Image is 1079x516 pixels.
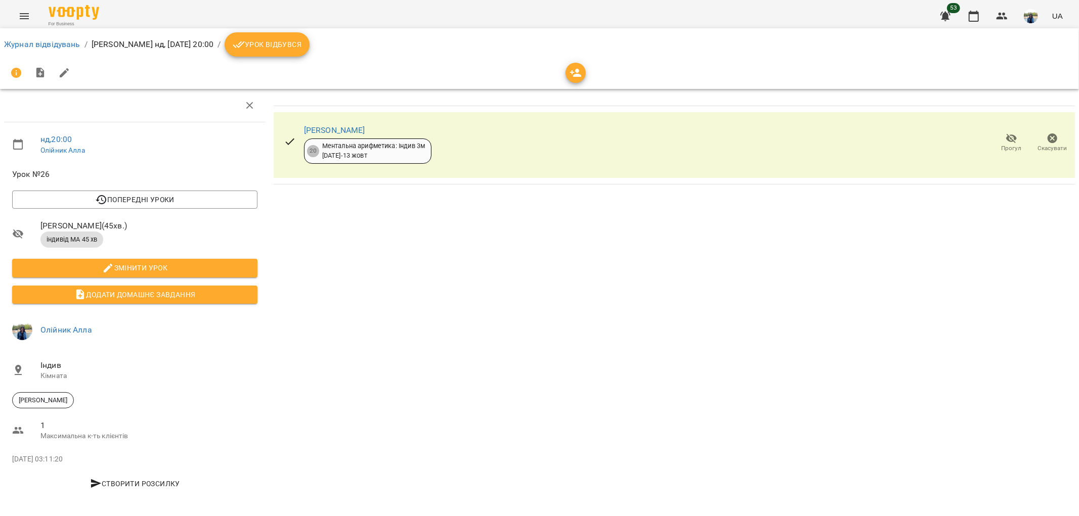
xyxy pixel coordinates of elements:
p: [DATE] 03:11:20 [12,454,257,464]
div: 20 [307,145,319,157]
div: [PERSON_NAME] [12,392,74,408]
a: Олійник Алла [40,325,92,335]
button: Змінити урок [12,259,257,277]
span: Змінити урок [20,262,249,274]
a: Журнал відвідувань [4,39,80,49]
span: [PERSON_NAME] [13,396,73,405]
li: / [218,38,221,51]
span: UA [1052,11,1063,21]
li: / [84,38,88,51]
p: [PERSON_NAME] нд, [DATE] 20:00 [92,38,213,51]
a: Олійник Алла [40,146,85,154]
span: Створити розсилку [16,478,253,490]
span: 1 [40,419,257,432]
span: Прогул [1002,144,1022,153]
nav: breadcrumb [4,32,1075,57]
img: Voopty Logo [49,5,99,20]
p: Кімната [40,371,257,381]
p: Максимальна к-ть клієнтів [40,431,257,441]
span: індивід МА 45 хв [40,235,103,244]
button: Попередні уроки [12,191,257,209]
img: 79bf113477beb734b35379532aeced2e.jpg [12,320,32,340]
span: Індив [40,359,257,371]
span: 53 [947,3,960,13]
img: 79bf113477beb734b35379532aeced2e.jpg [1024,9,1038,23]
button: UA [1048,7,1067,25]
button: Прогул [991,129,1032,157]
a: [PERSON_NAME] [304,125,365,135]
a: нд , 20:00 [40,134,72,144]
button: Скасувати [1032,129,1073,157]
span: For Business [49,21,99,27]
span: Скасувати [1038,144,1067,153]
span: Попередні уроки [20,194,249,206]
button: Створити розсилку [12,475,257,493]
button: Menu [12,4,36,28]
div: Ментальна арифметика: Індив 3м [DATE] - 13 жовт [322,142,425,160]
span: [PERSON_NAME] ( 45 хв. ) [40,220,257,232]
button: Урок відбувся [225,32,310,57]
button: Додати домашнє завдання [12,286,257,304]
span: Урок відбувся [233,38,301,51]
span: Урок №26 [12,168,257,180]
span: Додати домашнє завдання [20,289,249,301]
